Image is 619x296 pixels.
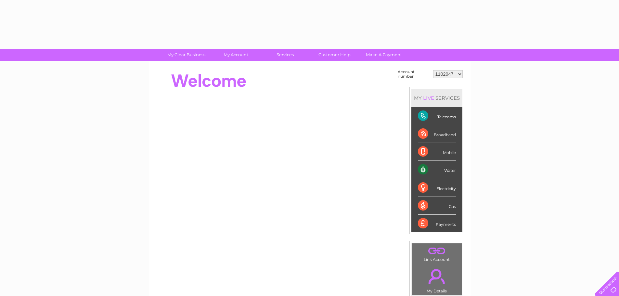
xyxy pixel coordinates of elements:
div: LIVE [422,95,435,101]
a: . [414,245,460,256]
td: Account number [396,68,432,80]
div: Telecoms [418,107,456,125]
td: Link Account [412,243,462,264]
a: My Account [209,49,263,61]
a: Make A Payment [357,49,411,61]
div: Gas [418,197,456,215]
div: Water [418,161,456,179]
div: Broadband [418,125,456,143]
a: Customer Help [308,49,361,61]
a: . [414,265,460,288]
div: MY SERVICES [411,89,462,107]
div: Electricity [418,179,456,197]
a: My Clear Business [160,49,213,61]
div: Mobile [418,143,456,161]
td: My Details [412,264,462,295]
div: Payments [418,215,456,232]
a: Services [258,49,312,61]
